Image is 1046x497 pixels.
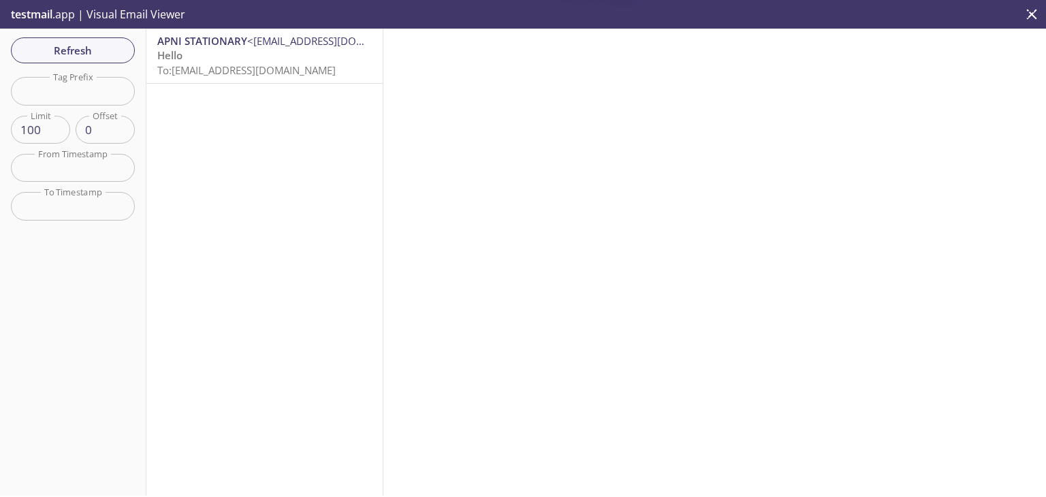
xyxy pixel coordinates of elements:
[146,29,383,83] div: APNI STATIONARY<[EMAIL_ADDRESS][DOMAIN_NAME]>HelloTo:[EMAIL_ADDRESS][DOMAIN_NAME]
[157,34,247,48] span: APNI STATIONARY
[157,63,336,77] span: To: [EMAIL_ADDRESS][DOMAIN_NAME]
[247,34,424,48] span: <[EMAIL_ADDRESS][DOMAIN_NAME]>
[22,42,124,59] span: Refresh
[11,7,52,22] span: testmail
[157,48,183,62] span: Hello
[146,29,383,84] nav: emails
[11,37,135,63] button: Refresh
